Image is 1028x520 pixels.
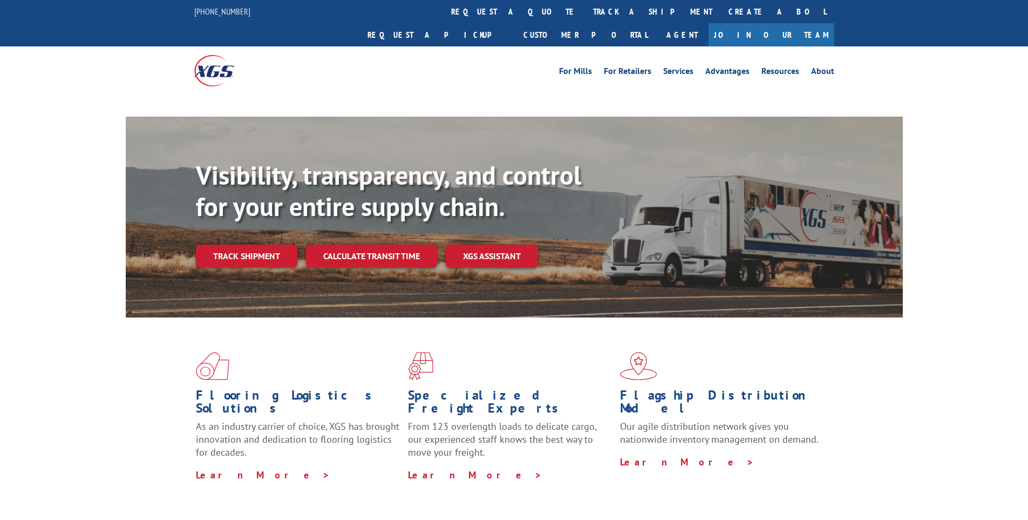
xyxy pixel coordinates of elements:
b: Visibility, transparency, and control for your entire supply chain. [196,158,581,223]
a: [PHONE_NUMBER] [194,6,250,17]
h1: Flooring Logistics Solutions [196,389,400,420]
a: XGS ASSISTANT [446,245,538,268]
img: xgs-icon-flagship-distribution-model-red [620,352,657,380]
a: Calculate transit time [306,245,437,268]
span: Our agile distribution network gives you nationwide inventory management on demand. [620,420,819,445]
a: Learn More > [620,456,754,468]
span: As an industry carrier of choice, XGS has brought innovation and dedication to flooring logistics... [196,420,399,458]
a: For Mills [559,67,592,79]
img: xgs-icon-focused-on-flooring-red [408,352,433,380]
a: Services [663,67,693,79]
a: For Retailers [604,67,651,79]
h1: Specialized Freight Experts [408,389,612,420]
a: Learn More > [196,469,330,481]
a: Join Our Team [709,23,834,46]
a: About [811,67,834,79]
a: Advantages [705,67,750,79]
a: Request a pickup [359,23,515,46]
img: xgs-icon-total-supply-chain-intelligence-red [196,352,229,380]
a: Track shipment [196,245,297,267]
a: Agent [656,23,709,46]
a: Learn More > [408,469,542,481]
a: Customer Portal [515,23,656,46]
h1: Flagship Distribution Model [620,389,824,420]
a: Resources [761,67,799,79]
p: From 123 overlength loads to delicate cargo, our experienced staff knows the best way to move you... [408,420,612,468]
